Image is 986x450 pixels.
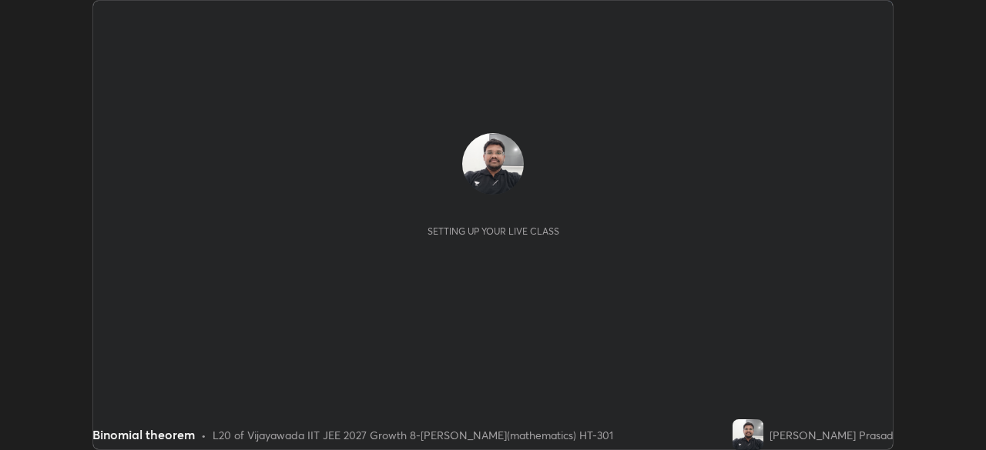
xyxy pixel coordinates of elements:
div: Setting up your live class [428,225,559,237]
div: L20 of Vijayawada IIT JEE 2027 Growth 8-[PERSON_NAME](mathematics) HT-301 [213,427,613,443]
div: Binomial theorem [92,425,195,444]
div: [PERSON_NAME] Prasad [770,427,894,443]
div: • [201,427,206,443]
img: 19abef125f9e46878e56dc7f96b26257.jpg [462,133,524,195]
img: 19abef125f9e46878e56dc7f96b26257.jpg [733,419,763,450]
